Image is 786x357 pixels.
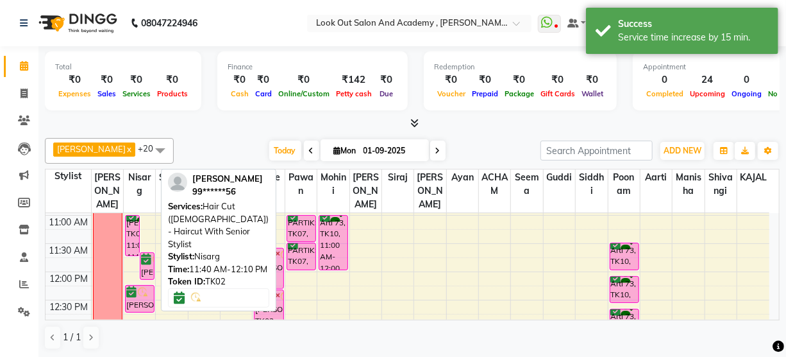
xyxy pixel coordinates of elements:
[47,272,91,286] div: 12:00 PM
[154,73,191,87] div: ₹0
[252,73,275,87] div: ₹0
[126,286,154,312] div: [PERSON_NAME], TK02, 12:15 PM-12:45 PM, [PERSON_NAME] - Style Shave
[47,244,91,257] div: 11:30 AM
[46,170,91,183] div: Stylist
[228,89,252,98] span: Cash
[94,73,119,87] div: ₹0
[705,170,737,199] span: Shivangi
[33,5,121,41] img: logo
[376,89,396,98] span: Due
[660,142,705,160] button: ADD NEW
[124,170,155,199] span: Nisarg
[138,143,163,153] span: +20
[47,216,91,229] div: 11:00 AM
[228,73,252,87] div: ₹0
[333,73,375,87] div: ₹142
[479,170,510,199] span: ACHAM
[275,73,333,87] div: ₹0
[319,216,347,270] div: Arti 73, TK10, 11:00 AM-12:00 PM, Root Touch Up (Inoa 1-inch)
[168,264,189,274] span: Time:
[285,170,317,199] span: Pawan
[501,89,537,98] span: Package
[643,73,687,87] div: 0
[63,331,81,344] span: 1 / 1
[317,170,349,199] span: Mohini
[119,89,154,98] span: Services
[92,170,123,213] span: [PERSON_NAME]
[126,144,131,154] a: x
[610,309,639,336] div: Arti 73, TK10, 12:40 PM-01:10 PM, Waxing With Liposoluble Wax - Half Legs
[737,170,769,186] span: KAJAL
[168,201,203,211] span: Services:
[687,73,728,87] div: 24
[55,73,94,87] div: ₹0
[287,216,315,241] div: PARTIKSHA.1852, TK07, 11:00 AM-11:30 AM, Hairwash & Blast Dry
[618,31,769,44] div: Service time increase by 15 min.
[576,170,607,199] span: Siddhi
[141,5,197,41] b: 08047224946
[168,173,187,192] img: profile
[275,89,333,98] span: Online/Custom
[168,263,269,276] div: 11:40 AM-12:10 PM
[168,250,269,263] div: Nisarg
[168,251,194,261] span: Stylist:
[154,89,191,98] span: Products
[664,146,701,155] span: ADD NEW
[537,73,578,87] div: ₹0
[673,170,704,199] span: Manisha
[168,201,269,249] span: Hair Cut ([DEMOGRAPHIC_DATA]) - Haircut With Senior Stylist
[140,253,154,279] div: [PERSON_NAME], TK02, 11:40 AM-12:10 PM, Hair Cut ([DEMOGRAPHIC_DATA]) - Haircut With Senior Stylist
[55,89,94,98] span: Expenses
[687,89,728,98] span: Upcoming
[156,170,187,199] span: Sameer
[55,62,191,73] div: Total
[331,146,360,155] span: Mon
[269,141,301,161] span: Today
[544,170,575,186] span: Guddi
[469,73,501,87] div: ₹0
[640,170,672,186] span: Aarti
[469,89,501,98] span: Prepaid
[126,216,139,256] div: [PERSON_NAME], TK06, 11:00 AM-11:45 AM, Hair Cut ([DEMOGRAPHIC_DATA]) - Haircut With Senior Stylist
[192,173,263,184] span: [PERSON_NAME]
[447,170,478,186] span: Ayan
[350,170,381,213] span: [PERSON_NAME]
[728,73,765,87] div: 0
[375,73,397,87] div: ₹0
[168,275,269,288] div: TK02
[168,276,205,286] span: Token ID:
[511,170,542,199] span: Seema
[360,141,424,161] input: 2025-09-01
[94,89,119,98] span: Sales
[728,89,765,98] span: Ongoing
[501,73,537,87] div: ₹0
[643,89,687,98] span: Completed
[47,300,91,314] div: 12:30 PM
[610,243,639,270] div: Arti 73, TK10, 11:30 AM-12:00 PM, Threading - Eyebrow+Upperlips
[414,170,446,213] span: [PERSON_NAME]
[252,89,275,98] span: Card
[434,89,469,98] span: Voucher
[434,73,469,87] div: ₹0
[578,73,606,87] div: ₹0
[434,62,606,73] div: Redemption
[608,170,640,199] span: Poonam
[287,243,315,270] div: PARTIKSHA.1852, TK07, 11:30 AM-12:00 PM, Blow Dry - Curls / Straight - Below Shoulder
[610,277,639,302] div: Arti 73, TK10, 12:05 PM-12:35 PM, Waxing With Liposoluble Wax - Under Arms
[540,141,653,161] input: Search Appointment
[333,89,375,98] span: Petty cash
[578,89,606,98] span: Wallet
[382,170,414,186] span: Siraj
[537,89,578,98] span: Gift Cards
[618,17,769,31] div: Success
[119,73,154,87] div: ₹0
[57,144,126,154] span: [PERSON_NAME]
[228,62,397,73] div: Finance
